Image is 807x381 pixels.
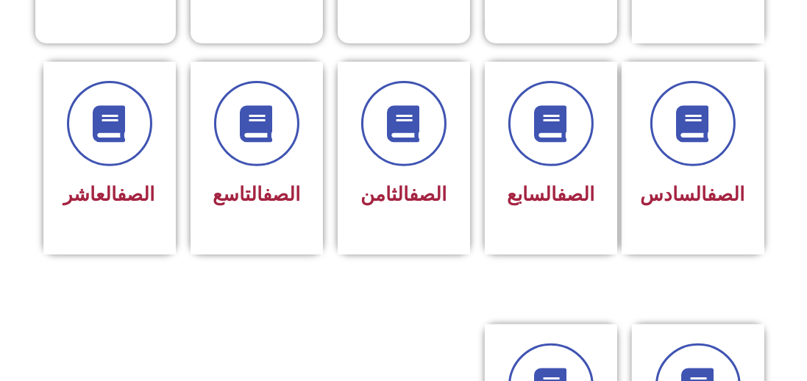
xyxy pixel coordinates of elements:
[708,183,745,205] a: الصف
[118,183,155,205] a: الصف
[641,183,745,205] span: السادس
[409,183,447,205] a: الصف
[360,183,447,205] span: الثامن
[263,183,300,205] a: الصف
[213,183,300,205] span: التاسع
[64,183,155,205] span: العاشر
[557,183,594,205] a: الصف
[507,183,594,205] span: السابع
